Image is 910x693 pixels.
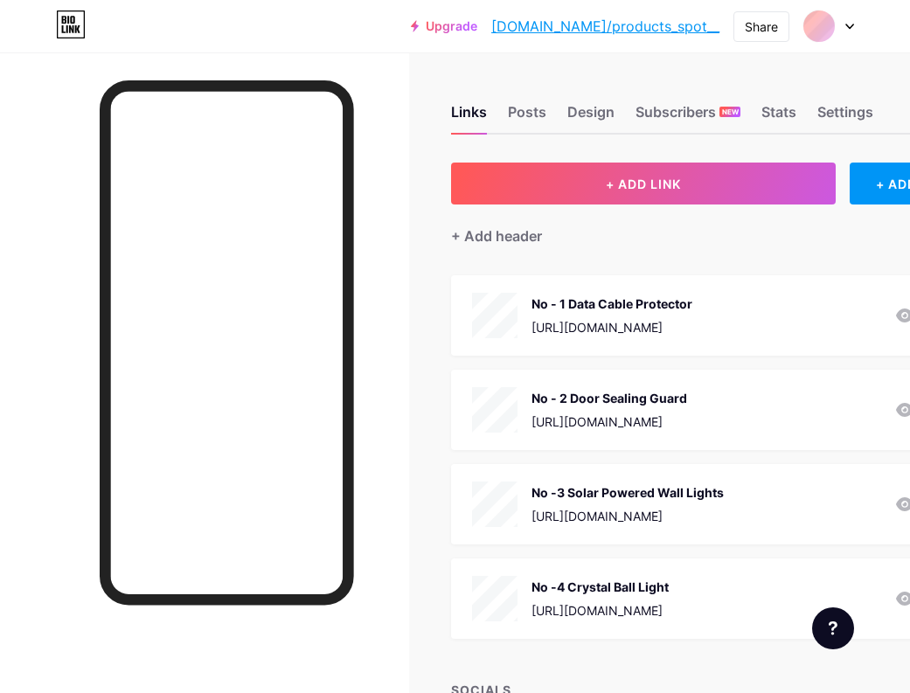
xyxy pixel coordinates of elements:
[745,17,778,36] div: Share
[508,101,546,133] div: Posts
[531,318,692,336] div: [URL][DOMAIN_NAME]
[567,101,615,133] div: Design
[491,16,719,37] a: [DOMAIN_NAME]/products_spot__
[531,578,669,596] div: No -4 Crystal Ball Light
[761,101,796,133] div: Stats
[451,101,487,133] div: Links
[531,483,724,502] div: No -3 Solar Powered Wall Lights
[531,389,687,407] div: No - 2 Door Sealing Guard
[531,507,724,525] div: [URL][DOMAIN_NAME]
[451,163,836,204] button: + ADD LINK
[411,19,477,33] a: Upgrade
[722,107,739,117] span: NEW
[451,225,542,246] div: + Add header
[531,295,692,313] div: No - 1 Data Cable Protector
[531,601,669,620] div: [URL][DOMAIN_NAME]
[531,412,687,431] div: [URL][DOMAIN_NAME]
[817,101,873,133] div: Settings
[606,177,681,191] span: + ADD LINK
[636,101,740,133] div: Subscribers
